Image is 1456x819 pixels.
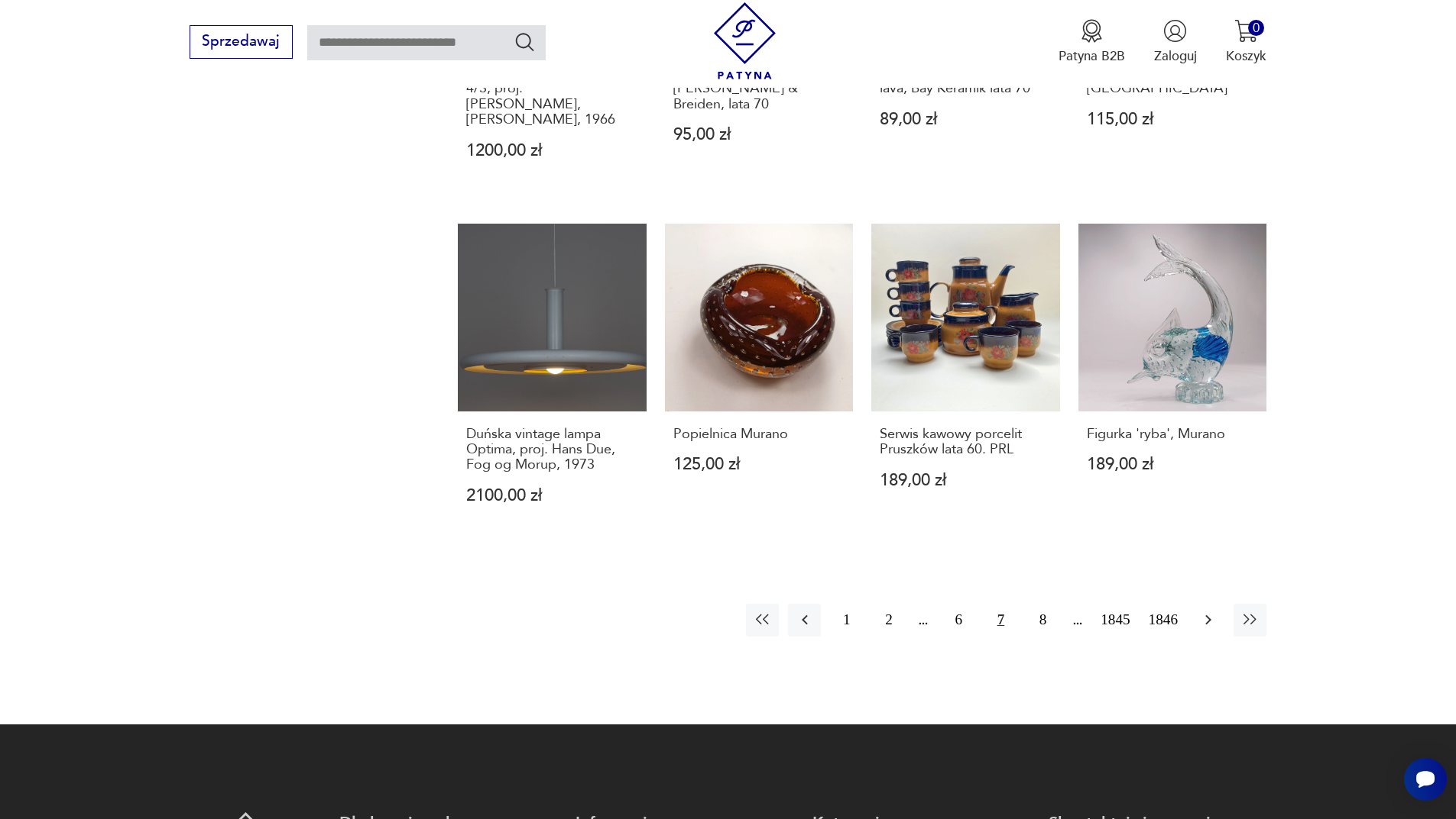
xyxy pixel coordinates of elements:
[1087,456,1259,472] p: 189,00 zł
[984,604,1017,637] button: 7
[942,604,975,637] button: 6
[1248,20,1264,36] div: 0
[1080,19,1104,43] img: Ikona medalu
[880,66,1052,97] h3: Ceramiczny wazon FAT lava, Bay Keramik lata 70
[466,427,638,473] h3: Duńska vintage lampa Optima, proj. Hans Due, Fog og Morup, 1973
[673,456,845,472] p: 125,00 zł
[1059,19,1125,65] a: Ikona medaluPatyna B2B
[1087,111,1259,127] p: 115,00 zł
[673,66,845,112] h3: Ceramiczny wazon [PERSON_NAME] & Breiden, lata 70
[880,427,1052,458] h3: Serwis kawowy porcelit Pruszków lata 60. PRL
[872,604,905,637] button: 2
[706,2,783,79] img: Patyna - sklep z meblami i dekoracjami vintage
[871,224,1060,540] a: Serwis kawowy porcelit Pruszków lata 60. PRLSerwis kawowy porcelit Pruszków lata 60. PRL189,00 zł
[1154,19,1197,65] button: Zaloguj
[1026,604,1059,637] button: 8
[514,31,536,53] button: Szukaj
[1096,604,1134,637] button: 1845
[1163,19,1187,43] img: Ikonka użytkownika
[1154,47,1197,65] p: Zaloguj
[880,472,1052,488] p: 189,00 zł
[1234,19,1258,43] img: Ikona koszyka
[1226,19,1266,65] button: 0Koszyk
[1087,66,1259,97] h3: Szklana popielnica, [GEOGRAPHIC_DATA]
[1078,224,1267,540] a: Figurka 'ryba', MuranoFigurka 'ryba', Murano189,00 zł
[665,224,854,540] a: Popielnica MuranoPopielnica Murano125,00 zł
[466,143,638,159] p: 1200,00 zł
[673,427,845,442] h3: Popielnica Murano
[466,66,638,128] h3: Duńska vintage lampa PH 4/3, proj. [PERSON_NAME], [PERSON_NAME], 1966
[830,604,863,637] button: 1
[190,37,293,49] a: Sprzedawaj
[190,25,293,59] button: Sprzedawaj
[673,127,845,143] p: 95,00 zł
[458,224,647,540] a: Duńska vintage lampa Optima, proj. Hans Due, Fog og Morup, 1973Duńska vintage lampa Optima, proj....
[1144,604,1182,637] button: 1846
[1087,427,1259,442] h3: Figurka 'ryba', Murano
[1404,758,1447,801] iframe: Smartsupp widget button
[1226,47,1266,65] p: Koszyk
[880,111,1052,127] p: 89,00 zł
[1059,47,1125,65] p: Patyna B2B
[466,488,638,504] p: 2100,00 zł
[1059,19,1125,65] button: Patyna B2B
